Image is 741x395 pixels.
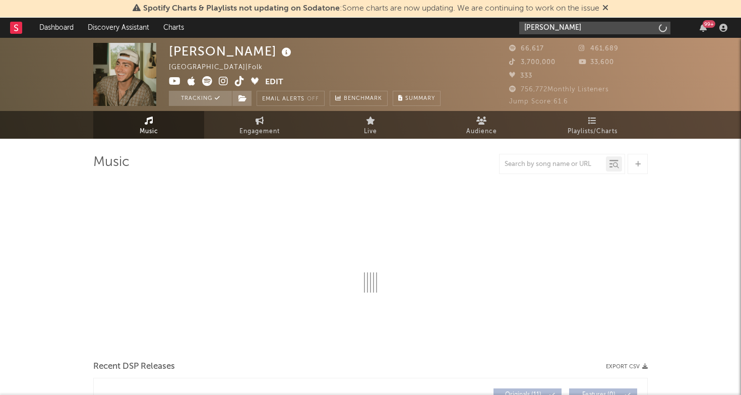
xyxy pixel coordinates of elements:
button: Tracking [169,91,232,106]
span: Live [364,126,377,138]
span: Recent DSP Releases [93,361,175,373]
input: Search for artists [519,22,670,34]
button: Email AlertsOff [257,91,325,106]
span: 461,689 [579,45,619,52]
span: Jump Score: 61.6 [509,98,568,105]
a: Discovery Assistant [81,18,156,38]
button: Edit [265,76,283,89]
button: Summary [393,91,441,106]
a: Benchmark [330,91,388,106]
span: 333 [509,73,532,79]
input: Search by song name or URL [500,160,606,168]
a: Live [315,111,426,139]
a: Engagement [204,111,315,139]
span: Engagement [239,126,280,138]
a: Playlists/Charts [537,111,648,139]
span: Benchmark [344,93,382,105]
a: Music [93,111,204,139]
span: : Some charts are now updating. We are continuing to work on the issue [143,5,599,13]
span: Playlists/Charts [568,126,618,138]
span: Summary [405,96,435,101]
span: 3,700,000 [509,59,555,66]
div: [GEOGRAPHIC_DATA] | Folk [169,62,274,74]
button: Export CSV [606,364,648,370]
span: 33,600 [579,59,614,66]
a: Dashboard [32,18,81,38]
span: Music [140,126,158,138]
span: 66,617 [509,45,544,52]
div: 99 + [703,20,715,28]
span: Spotify Charts & Playlists not updating on Sodatone [143,5,340,13]
span: Dismiss [602,5,608,13]
div: [PERSON_NAME] [169,43,294,60]
em: Off [307,96,319,102]
a: Audience [426,111,537,139]
a: Charts [156,18,191,38]
span: 756,772 Monthly Listeners [509,86,609,93]
span: Audience [466,126,497,138]
button: 99+ [700,24,707,32]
